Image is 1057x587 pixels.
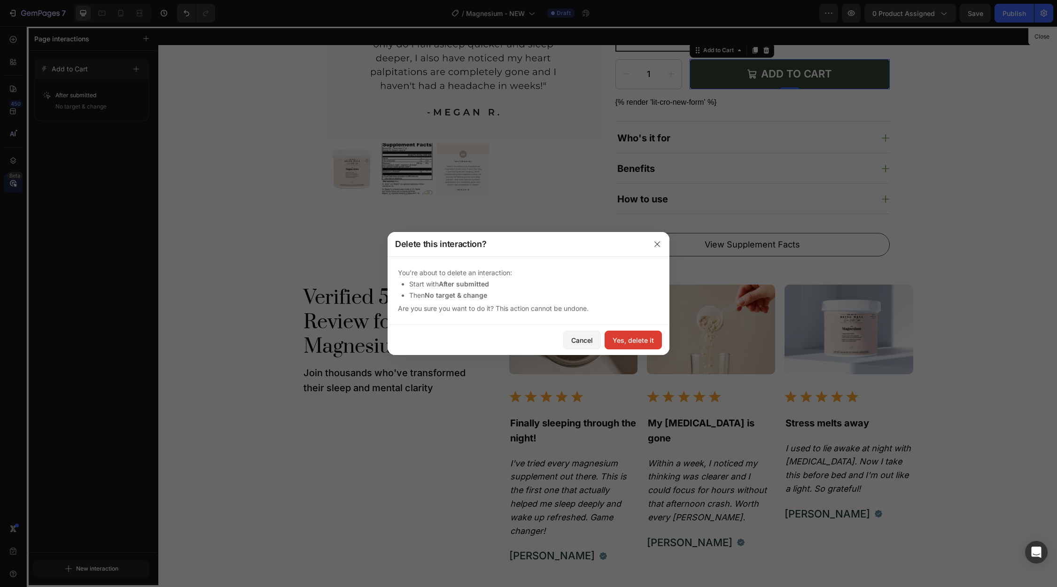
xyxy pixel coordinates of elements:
[409,278,659,290] li: Start with
[395,239,486,250] h3: Delete this interaction?
[605,331,662,349] button: Yes, delete it
[563,331,601,349] button: Cancel
[425,291,487,299] span: No target & change
[1025,541,1048,564] div: Open Intercom Messenger
[409,290,659,301] li: Then
[571,335,593,345] div: Cancel
[398,303,659,314] p: Are you sure you want to do it? This action cannot be undone.
[439,280,489,288] span: After submitted
[398,267,659,278] p: You’re about to delete an interaction:
[613,335,654,345] div: Yes, delete it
